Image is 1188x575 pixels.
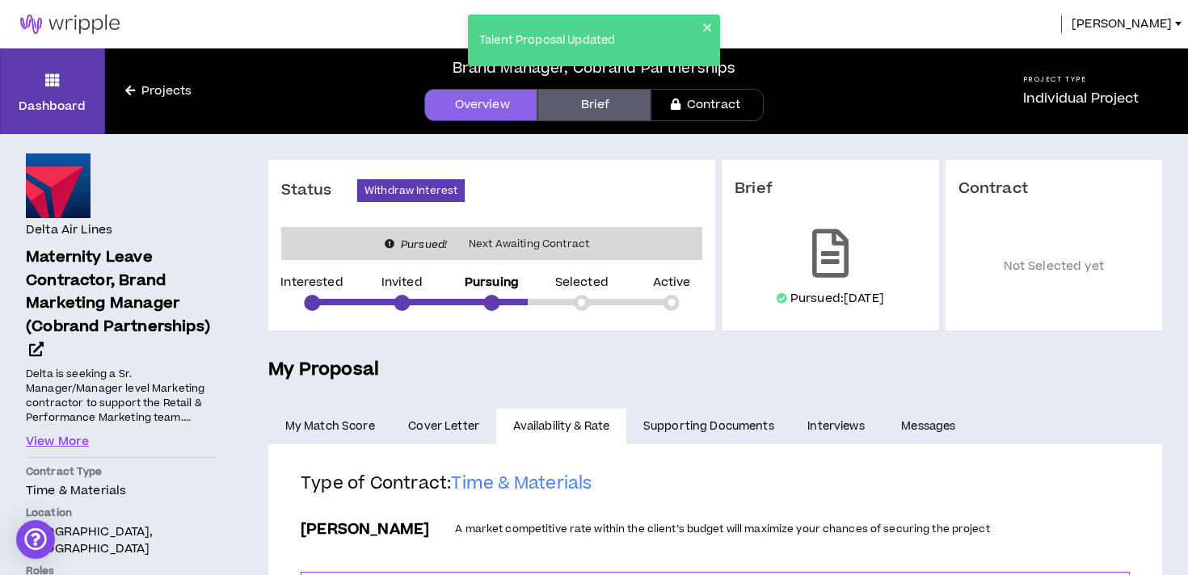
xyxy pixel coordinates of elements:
[424,89,537,121] a: Overview
[281,181,357,200] h3: Status
[958,179,1150,199] h3: Contract
[26,464,217,479] p: Contract Type
[465,277,519,288] p: Pursuing
[653,277,691,288] p: Active
[408,418,479,435] span: Cover Letter
[455,522,989,537] p: A market competitive rate within the client’s budget will maximize your chances of securing the p...
[958,223,1150,311] p: Not Selected yet
[474,27,702,54] div: Talent Proposal Updated
[26,366,217,426] p: Delta is seeking a Sr. Manager/Manager level Marketing contractor to support the Retail & Perform...
[451,472,592,495] span: Time & Materials
[1023,89,1140,108] p: Individual Project
[453,57,736,79] div: Brand Manager, Cobrand Partnerships
[651,89,764,121] a: Contract
[26,221,112,239] h4: Delta Air Lines
[26,246,210,338] span: Maternity Leave Contractor, Brand Marketing Manager (Cobrand Partnerships)
[16,520,55,559] div: Open Intercom Messenger
[791,409,885,444] a: Interviews
[105,82,212,100] a: Projects
[26,482,217,499] p: Time & Materials
[26,433,89,451] button: View More
[301,472,1130,508] h2: Type of Contract:
[280,277,343,288] p: Interested
[401,237,447,252] i: Pursued!
[555,277,609,288] p: Selected
[885,409,976,444] a: Messages
[357,179,465,202] button: Withdraw Interest
[268,356,1162,384] h5: My Proposal
[26,523,217,557] p: [GEOGRAPHIC_DATA], [GEOGRAPHIC_DATA]
[26,246,217,363] a: Maternity Leave Contractor, Brand Marketing Manager (Cobrand Partnerships)
[702,21,714,34] button: close
[26,506,217,520] p: Location
[537,89,651,121] a: Brief
[268,409,392,444] a: My Match Score
[496,409,626,444] a: Availability & Rate
[19,98,86,115] p: Dashboard
[1023,74,1140,85] h5: Project Type
[459,236,599,252] span: Next Awaiting Contract
[790,291,884,307] p: Pursued: [DATE]
[381,277,423,288] p: Invited
[1072,15,1172,33] span: [PERSON_NAME]
[626,409,790,444] a: Supporting Documents
[735,179,926,199] h3: Brief
[301,518,429,540] h3: [PERSON_NAME]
